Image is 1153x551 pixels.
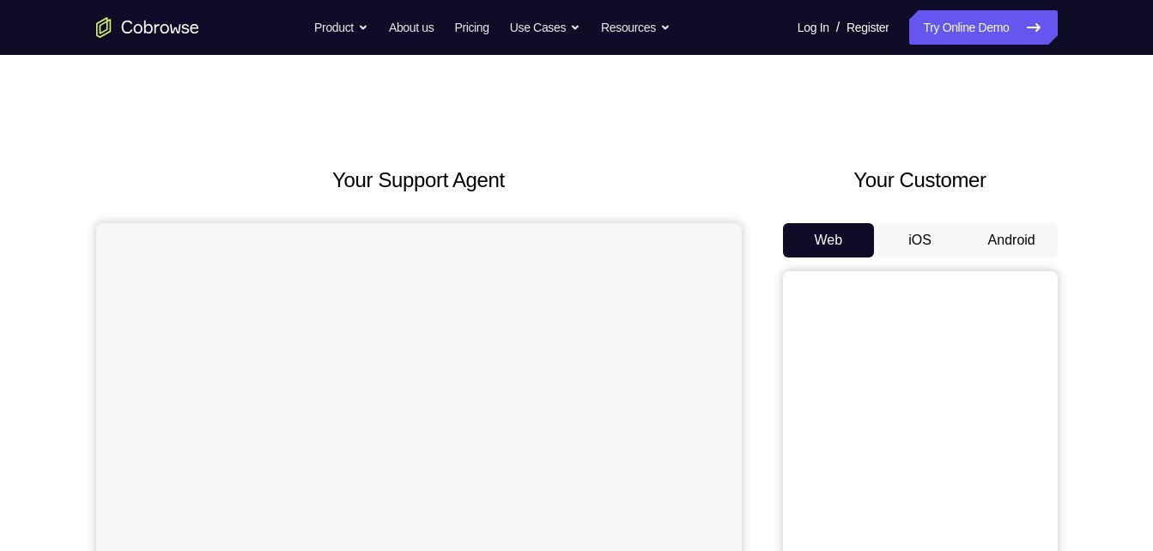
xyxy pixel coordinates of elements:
[966,223,1058,257] button: Android
[874,223,966,257] button: iOS
[96,165,742,196] h2: Your Support Agent
[783,223,875,257] button: Web
[510,10,580,45] button: Use Cases
[601,10,671,45] button: Resources
[314,10,368,45] button: Product
[909,10,1057,45] a: Try Online Demo
[836,17,840,38] span: /
[96,17,199,38] a: Go to the home page
[454,10,489,45] a: Pricing
[798,10,829,45] a: Log In
[847,10,889,45] a: Register
[389,10,434,45] a: About us
[783,165,1058,196] h2: Your Customer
